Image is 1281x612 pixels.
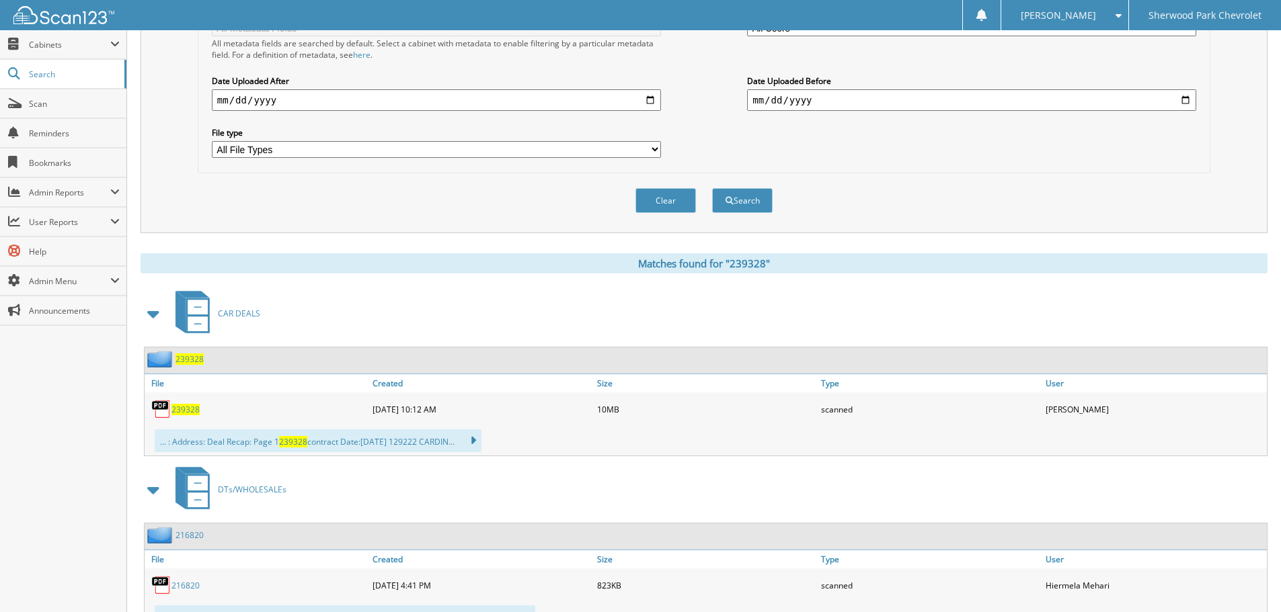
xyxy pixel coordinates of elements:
[29,187,110,198] span: Admin Reports
[212,75,661,87] label: Date Uploaded After
[151,575,171,595] img: PDF.png
[1214,548,1281,612] iframe: Chat Widget
[369,396,594,423] div: [DATE] 10:12 AM
[176,353,204,365] a: 239328
[29,39,110,50] span: Cabinets
[594,572,818,599] div: 823KB
[635,188,696,213] button: Clear
[29,305,120,316] span: Announcements
[29,98,120,110] span: Scan
[218,308,260,319] span: CAR DEALS
[369,550,594,568] a: Created
[747,89,1196,111] input: end
[29,128,120,139] span: Reminders
[1042,572,1267,599] div: Hiermela Mehari
[176,529,204,541] a: 216820
[141,253,1268,273] div: Matches found for "239328"
[155,429,481,452] div: ... : Address: Deal Recap: Page 1 contract Date:[DATE] 129222 CARDIN...
[1042,396,1267,423] div: [PERSON_NAME]
[712,188,773,213] button: Search
[171,580,200,591] a: 216820
[13,6,114,24] img: scan123-logo-white.svg
[29,246,120,257] span: Help
[212,127,661,138] label: File type
[167,287,260,340] a: CAR DEALS
[218,484,286,495] span: DTs/WHOLESALEs
[212,89,661,111] input: start
[594,396,818,423] div: 10MB
[1042,374,1267,392] a: User
[818,374,1042,392] a: Type
[594,550,818,568] a: Size
[594,374,818,392] a: Size
[818,550,1042,568] a: Type
[29,69,118,80] span: Search
[151,399,171,419] img: PDF.png
[818,396,1042,423] div: scanned
[147,351,176,367] img: folder2.png
[1149,11,1261,19] span: Sherwood Park Chevrolet
[147,527,176,543] img: folder2.png
[747,75,1196,87] label: Date Uploaded Before
[1021,11,1096,19] span: [PERSON_NAME]
[29,275,110,287] span: Admin Menu
[279,436,307,447] span: 239328
[1042,550,1267,568] a: User
[369,572,594,599] div: [DATE] 4:41 PM
[212,38,661,60] div: All metadata fields are searched by default. Select a cabinet with metadata to enable filtering b...
[29,157,120,169] span: Bookmarks
[369,374,594,392] a: Created
[818,572,1042,599] div: scanned
[167,463,286,516] a: DTs/WHOLESALEs
[353,49,371,60] a: here
[29,216,110,228] span: User Reports
[171,404,200,415] a: 239328
[145,550,369,568] a: File
[145,374,369,392] a: File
